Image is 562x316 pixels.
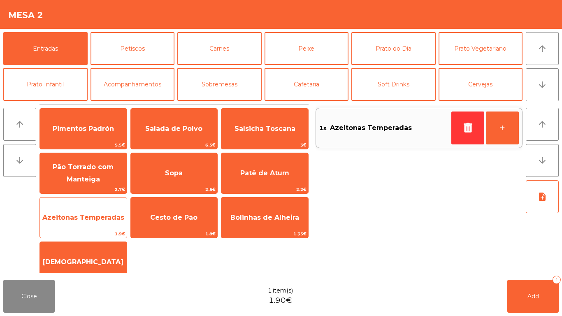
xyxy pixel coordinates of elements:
[526,68,559,101] button: arrow_downward
[273,286,293,295] span: item(s)
[221,141,308,149] span: 3€
[439,68,523,101] button: Cervejas
[42,214,124,221] span: Azeitonas Temperadas
[537,44,547,53] i: arrow_upward
[265,32,349,65] button: Peixe
[486,112,519,144] button: +
[526,180,559,213] button: note_add
[537,156,547,165] i: arrow_downward
[221,230,308,238] span: 1.35€
[177,32,262,65] button: Carnes
[553,276,561,284] div: 1
[15,119,25,129] i: arrow_upward
[131,230,218,238] span: 1.8€
[131,141,218,149] span: 6.5€
[53,125,114,132] span: Pimentos Padrón
[145,125,202,132] span: Salada de Polvo
[537,119,547,129] i: arrow_upward
[351,32,436,65] button: Prato do Dia
[235,125,295,132] span: Salsicha Toscana
[91,68,175,101] button: Acompanhamentos
[439,32,523,65] button: Prato Vegetariano
[526,32,559,65] button: arrow_upward
[91,32,175,65] button: Petiscos
[265,68,349,101] button: Cafetaria
[526,108,559,141] button: arrow_upward
[53,163,114,183] span: Pão Torrado com Manteiga
[537,80,547,90] i: arrow_downward
[8,9,43,21] h4: Mesa 2
[269,295,292,306] span: 1.90€
[165,169,183,177] span: Sopa
[527,293,539,300] span: Add
[3,68,88,101] button: Prato Infantil
[43,258,123,266] span: [DEMOGRAPHIC_DATA]
[221,186,308,193] span: 2.2€
[319,122,327,134] span: 1x
[3,280,55,313] button: Close
[537,192,547,202] i: note_add
[526,144,559,177] button: arrow_downward
[3,32,88,65] button: Entradas
[268,286,272,295] span: 1
[177,68,262,101] button: Sobremesas
[40,230,127,238] span: 1.9€
[15,156,25,165] i: arrow_downward
[3,144,36,177] button: arrow_downward
[40,141,127,149] span: 5.5€
[131,186,218,193] span: 2.5€
[507,280,559,313] button: Add1
[150,214,197,221] span: Cesto de Pão
[351,68,436,101] button: Soft Drinks
[230,214,299,221] span: Bolinhas de Alheira
[330,122,412,134] span: Azeitonas Temperadas
[40,186,127,193] span: 2.7€
[240,169,289,177] span: Patê de Atum
[3,108,36,141] button: arrow_upward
